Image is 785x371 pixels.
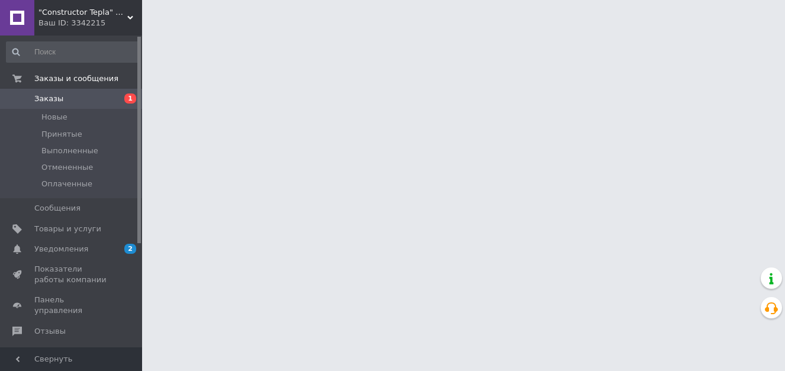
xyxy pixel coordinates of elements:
input: Поиск [6,41,140,63]
span: Новые [41,112,67,122]
span: Товары и услуги [34,224,101,234]
div: Ваш ID: 3342215 [38,18,142,28]
span: Оплаченные [41,179,92,189]
span: Отзывы [34,326,66,337]
span: Показатели работы компании [34,264,110,285]
span: "Constructor Tepla" Конструктор Тепла [38,7,127,18]
span: Покупатели [34,346,83,357]
span: 1 [124,93,136,104]
span: 2 [124,244,136,254]
span: Заказы и сообщения [34,73,118,84]
span: Уведомления [34,244,88,254]
span: Заказы [34,93,63,104]
span: Сообщения [34,203,81,214]
span: Принятые [41,129,82,140]
span: Выполненные [41,146,98,156]
span: Отмененные [41,162,93,173]
span: Панель управления [34,295,110,316]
